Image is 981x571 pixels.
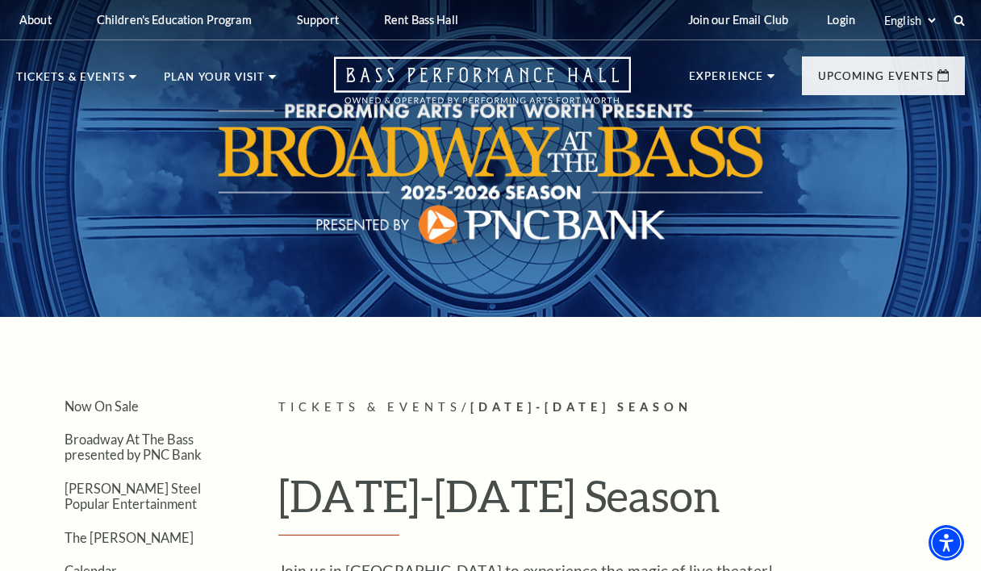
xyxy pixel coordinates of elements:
p: Children's Education Program [97,13,252,27]
p: Upcoming Events [818,71,933,90]
p: Tickets & Events [16,72,125,91]
div: Accessibility Menu [929,525,964,561]
h1: [DATE]-[DATE] Season [278,469,965,536]
span: [DATE]-[DATE] Season [470,400,692,414]
p: Experience [689,71,763,90]
p: Support [297,13,339,27]
p: Plan Your Visit [164,72,265,91]
a: Open this option [276,56,689,120]
a: The [PERSON_NAME] [65,530,194,545]
p: Rent Bass Hall [384,13,458,27]
span: Tickets & Events [278,400,461,414]
p: About [19,13,52,27]
a: Broadway At The Bass presented by PNC Bank [65,431,202,462]
a: [PERSON_NAME] Steel Popular Entertainment [65,481,201,511]
a: Now On Sale [65,398,139,414]
select: Select: [881,13,938,28]
p: / [278,398,965,418]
